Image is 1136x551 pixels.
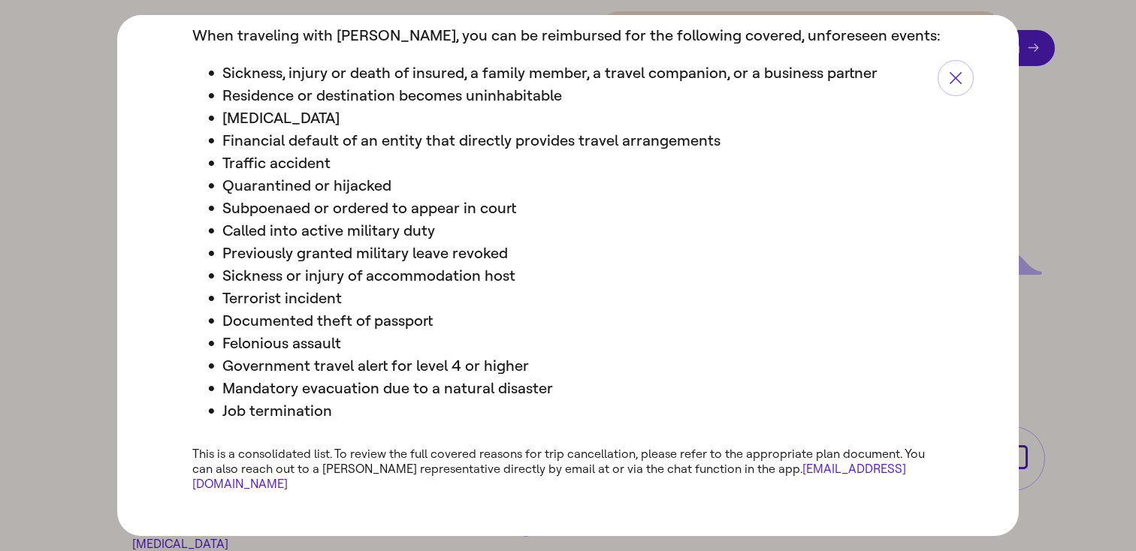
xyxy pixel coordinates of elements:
li: Sickness, injury or death of insured, a family member, a travel companion, or a business partner [222,62,944,85]
li: Called into active military duty [222,220,944,242]
li: Quarantined or hijacked [222,175,944,197]
li: Financial default of an entity that directly provides travel arrangements [222,130,944,152]
li: [MEDICAL_DATA] [222,107,944,130]
li: Traffic accident [222,152,944,175]
li: Subpoenaed or ordered to appear in court [222,197,944,220]
li: Residence or destination becomes uninhabitable [222,85,944,107]
a: [EMAIL_ADDRESS][DOMAIN_NAME] [192,462,906,491]
div: When traveling with [PERSON_NAME], you can be reimbursed for the following covered, unforeseen ev... [192,25,944,423]
li: Job termination [222,400,944,423]
li: Government travel alert for level 4 or higher [222,355,944,378]
li: Felonious assault [222,333,944,355]
li: Documented theft of passport [222,310,944,333]
li: Mandatory evacuation due to a natural disaster [222,378,944,400]
li: Sickness or injury of accommodation host [222,265,944,288]
li: Previously granted military leave revoked [222,242,944,265]
p: This is a consolidated list. To review the full covered reasons for trip cancellation, please ref... [192,447,944,492]
li: Terrorist incident [222,288,944,310]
